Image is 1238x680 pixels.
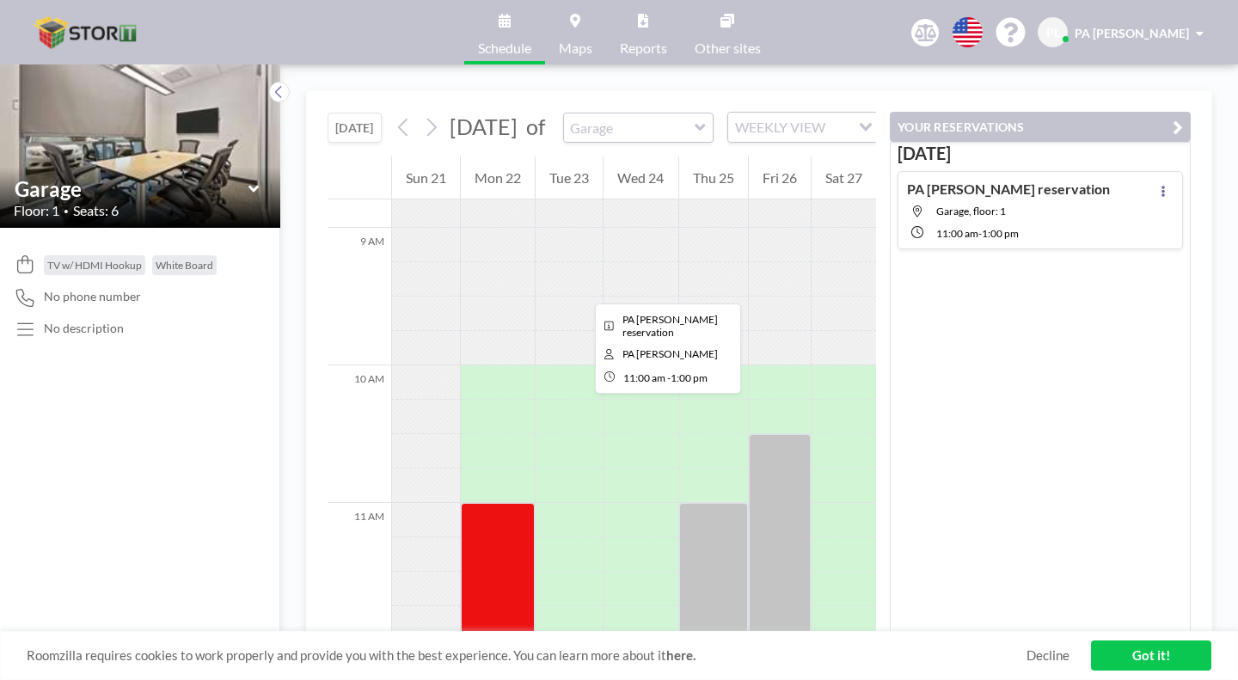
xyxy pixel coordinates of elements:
span: 11:00 AM [623,371,665,384]
span: 1:00 PM [982,227,1019,240]
div: Sun 21 [392,156,460,199]
span: - [978,227,982,240]
span: Reports [620,41,667,55]
div: No description [44,321,124,336]
div: Mon 22 [461,156,535,199]
div: 10 AM [328,365,391,503]
div: Fri 26 [749,156,811,199]
a: here. [666,647,696,663]
button: YOUR RESERVATIONS [890,112,1191,142]
input: Garage [15,176,248,201]
span: TV w/ HDMI Hookup [47,259,142,272]
img: organization-logo [28,15,146,50]
span: 11:00 AM [936,227,978,240]
div: Wed 24 [604,156,677,199]
div: Tue 23 [536,156,603,199]
span: PA LAI LEE [622,347,718,360]
input: Garage [564,113,696,142]
span: PL [1046,25,1060,40]
span: Seats: 6 [73,202,119,219]
a: Decline [1027,647,1069,664]
span: 1:00 PM [671,371,708,384]
span: Roomzilla requires cookies to work properly and provide you with the best experience. You can lea... [27,647,1027,664]
span: • [64,205,69,217]
span: WEEKLY VIEW [732,116,829,138]
span: Schedule [478,41,531,55]
button: [DATE] [328,113,382,143]
h3: [DATE] [898,143,1183,164]
span: [DATE] [450,113,518,139]
span: No phone number [44,289,141,304]
span: Maps [559,41,592,55]
span: - [667,371,671,384]
div: Search for option [728,113,877,142]
span: Garage, floor: 1 [936,205,1006,217]
div: Sat 27 [812,156,876,199]
input: Search for option [830,116,849,138]
span: PA LAI's reservation [622,313,718,339]
a: Got it! [1091,640,1211,671]
span: of [526,113,545,140]
div: 11 AM [328,503,391,640]
div: 9 AM [328,228,391,365]
div: Thu 25 [679,156,748,199]
span: Other sites [695,41,761,55]
h4: PA [PERSON_NAME] reservation [907,181,1110,198]
span: Floor: 1 [14,202,59,219]
span: White Board [156,259,213,272]
span: PA [PERSON_NAME] [1075,26,1189,40]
